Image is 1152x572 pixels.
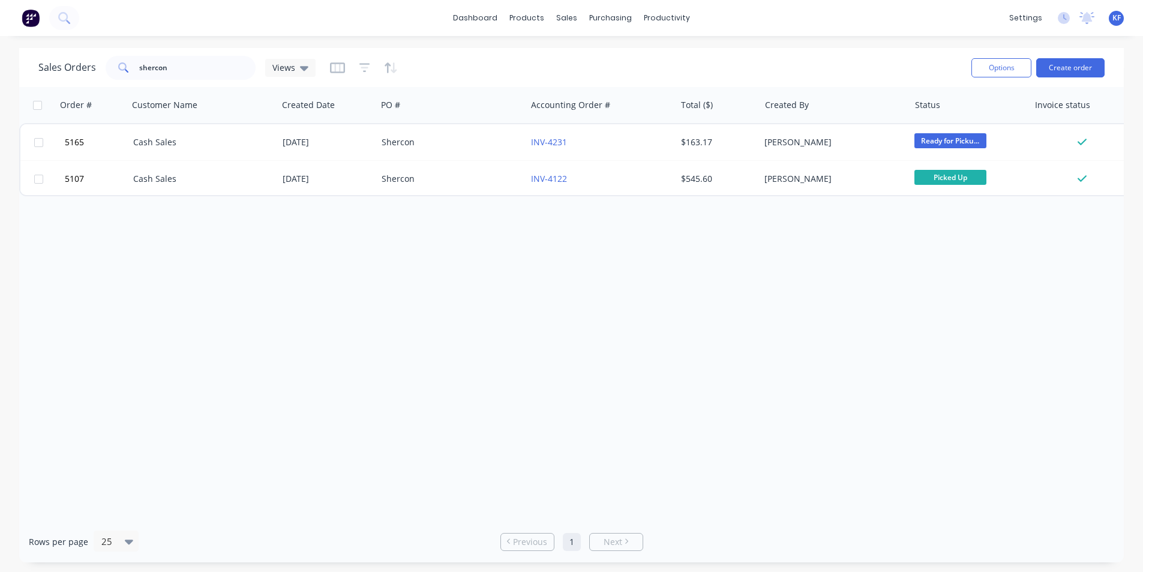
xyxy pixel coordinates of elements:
div: $545.60 [681,173,751,185]
div: Created Date [282,99,335,111]
div: Total ($) [681,99,713,111]
div: Invoice status [1035,99,1090,111]
button: Options [971,58,1031,77]
span: Rows per page [29,536,88,548]
div: purchasing [583,9,638,27]
div: [DATE] [283,173,372,185]
div: Shercon [382,173,515,185]
div: [PERSON_NAME] [764,136,898,148]
div: Status [915,99,940,111]
div: Accounting Order # [531,99,610,111]
span: Previous [513,536,547,548]
div: Created By [765,99,809,111]
button: 5165 [61,124,133,160]
div: sales [550,9,583,27]
ul: Pagination [496,533,648,551]
img: Factory [22,9,40,27]
span: Views [272,61,295,74]
div: [DATE] [283,136,372,148]
span: Picked Up [914,170,986,185]
div: Shercon [382,136,515,148]
h1: Sales Orders [38,62,96,73]
span: KF [1112,13,1121,23]
a: Next page [590,536,643,548]
span: Ready for Picku... [914,133,986,148]
div: [PERSON_NAME] [764,173,898,185]
div: settings [1003,9,1048,27]
input: Search... [139,56,256,80]
button: 5107 [61,161,133,197]
span: 5107 [65,173,84,185]
span: 5165 [65,136,84,148]
div: Cash Sales [133,173,266,185]
button: Create order [1036,58,1105,77]
a: dashboard [447,9,503,27]
a: INV-4231 [531,136,567,148]
div: Cash Sales [133,136,266,148]
div: Order # [60,99,92,111]
div: productivity [638,9,696,27]
div: Customer Name [132,99,197,111]
a: Page 1 is your current page [563,533,581,551]
div: products [503,9,550,27]
a: INV-4122 [531,173,567,184]
div: $163.17 [681,136,751,148]
div: PO # [381,99,400,111]
a: Previous page [501,536,554,548]
span: Next [604,536,622,548]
